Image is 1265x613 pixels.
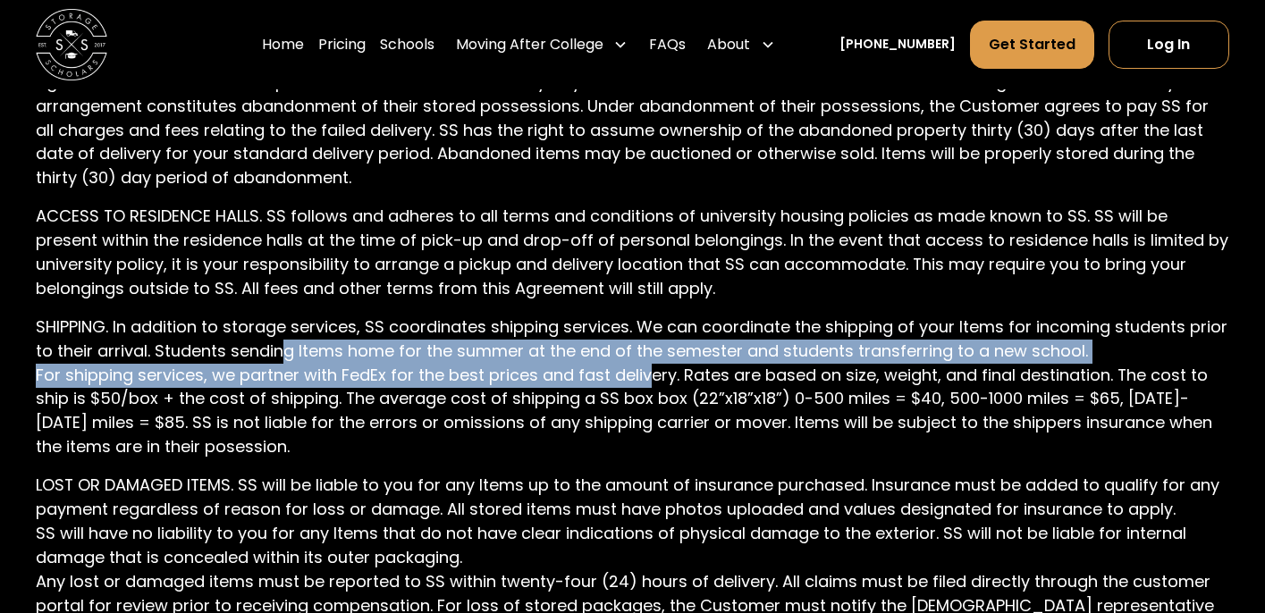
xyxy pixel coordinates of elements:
a: FAQs [649,20,686,70]
a: Home [262,20,304,70]
a: [PHONE_NUMBER] [839,35,956,54]
img: Storage Scholars main logo [36,9,107,80]
a: Log In [1109,21,1230,69]
a: Pricing [318,20,366,70]
div: Moving After College [449,20,636,70]
div: About [700,20,782,70]
p: ACCESS TO RESIDENCE HALLS. SS follows and adheres to all terms and conditions of university housi... [36,205,1229,301]
p: SHIPPING. In addition to storage services, SS coordinates shipping services. We can coordinate th... [36,315,1229,459]
a: Schools [380,20,434,70]
div: About [707,34,750,55]
a: Get Started [970,21,1094,69]
div: Moving After College [456,34,603,55]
